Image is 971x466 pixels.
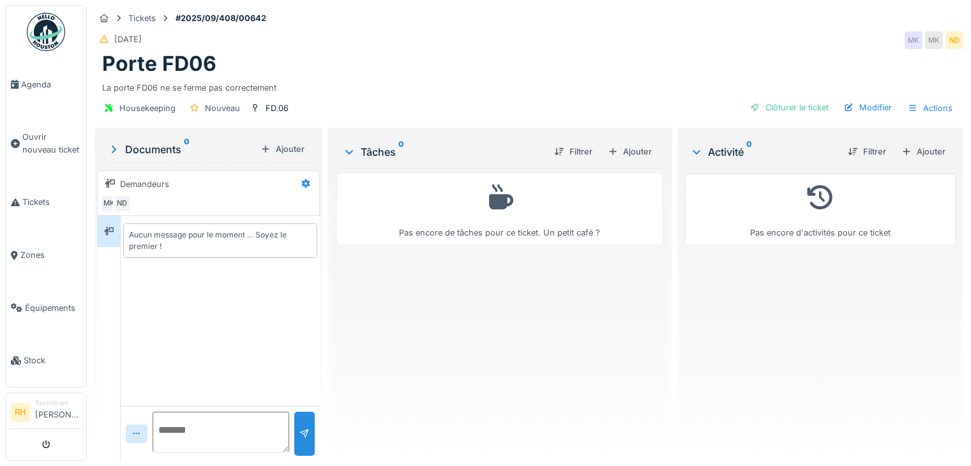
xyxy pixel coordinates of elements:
div: La porte FD06 ne se ferme pas correctement [102,77,956,94]
a: Stock [6,334,86,387]
a: Équipements [6,282,86,334]
div: Technicien [35,398,81,408]
a: Agenda [6,58,86,111]
span: Agenda [21,79,81,91]
div: Ajouter [255,140,310,158]
span: Zones [20,249,81,261]
div: MK [925,31,943,49]
sup: 0 [398,144,404,160]
span: Tickets [22,196,81,208]
div: [DATE] [114,33,142,45]
a: Zones [6,229,86,282]
div: FD.06 [266,102,289,114]
span: Stock [24,354,81,366]
span: Ouvrir nouveau ticket [22,131,81,155]
img: Badge_color-CXgf-gQk.svg [27,13,65,51]
strong: #2025/09/408/00642 [170,12,271,24]
div: Filtrer [843,143,891,160]
div: ND [945,31,963,49]
div: Nouveau [205,102,240,114]
a: Ouvrir nouveau ticket [6,111,86,176]
a: Tickets [6,176,86,229]
div: ND [113,195,131,213]
div: Modifier [839,99,897,116]
div: Filtrer [549,143,598,160]
div: Pas encore de tâches pour ce ticket. Un petit café ? [346,179,654,239]
div: Housekeeping [119,102,176,114]
li: RH [11,403,30,422]
span: Équipements [25,302,81,314]
div: Ajouter [896,143,951,160]
div: MK [100,195,118,213]
li: [PERSON_NAME] [35,398,81,426]
div: Tâches [343,144,544,160]
a: RH Technicien[PERSON_NAME] [11,398,81,429]
div: MK [905,31,922,49]
sup: 0 [746,144,752,160]
div: Aucun message pour le moment … Soyez le premier ! [129,229,312,252]
div: Pas encore d'activités pour ce ticket [693,179,947,239]
div: Activité [690,144,838,160]
h1: Porte FD06 [102,52,216,76]
div: Actions [902,99,958,117]
div: Ajouter [603,143,657,160]
div: Demandeurs [120,178,169,190]
sup: 0 [184,142,190,157]
div: Documents [107,142,255,157]
div: Tickets [128,12,156,24]
div: Clôturer le ticket [745,99,834,116]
